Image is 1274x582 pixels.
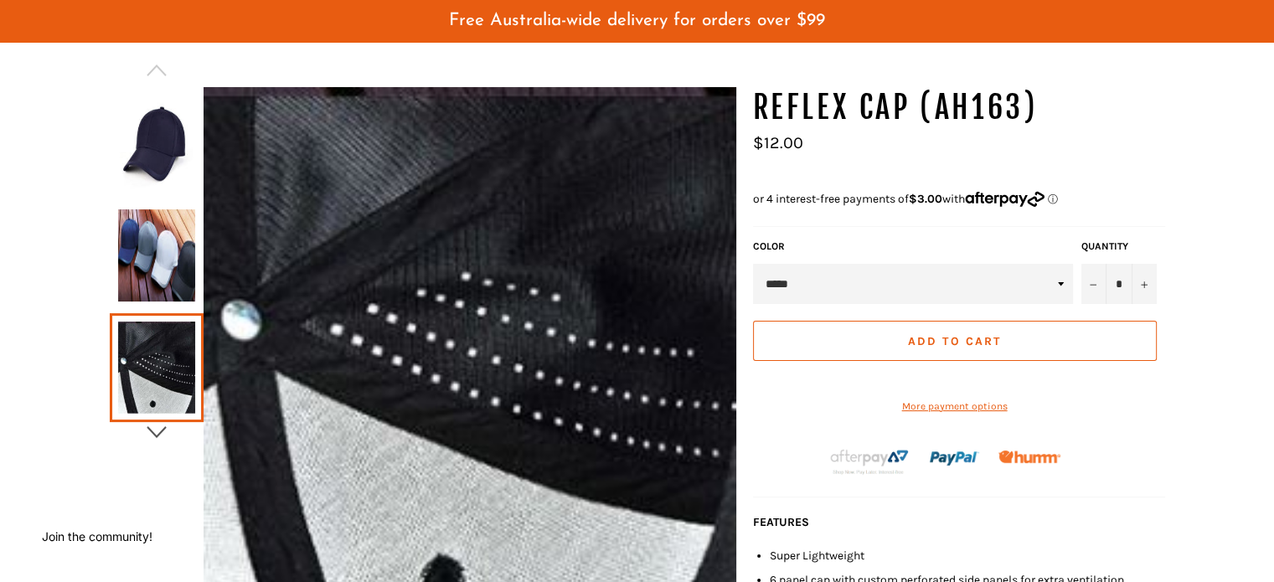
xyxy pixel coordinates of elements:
button: Reduce item quantity by one [1081,264,1106,304]
button: Increase item quantity by one [1132,264,1157,304]
h1: Reflex Cap (AH163) [753,87,1165,129]
span: Free Australia-wide delivery for orders over $99 [449,12,825,29]
img: Afterpay-Logo-on-dark-bg_large.png [828,447,910,476]
strong: FEATURES [753,515,809,529]
span: $12.00 [753,133,803,152]
span: Add to Cart [908,334,1001,348]
img: paypal.png [930,434,979,483]
label: Quantity [1081,239,1157,254]
img: Reflex Cap AH163 - Workin Gear [118,97,195,189]
img: Reflex Cap AH163 - Workin Gear [118,209,195,301]
li: Super Lightweight [770,548,1165,564]
label: Color [753,239,1073,254]
button: Add to Cart [753,321,1157,361]
img: Humm_core_logo_RGB-01_300x60px_small_195d8312-4386-4de7-b182-0ef9b6303a37.png [998,451,1060,463]
a: More payment options [753,399,1157,414]
button: Join the community! [42,529,152,543]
